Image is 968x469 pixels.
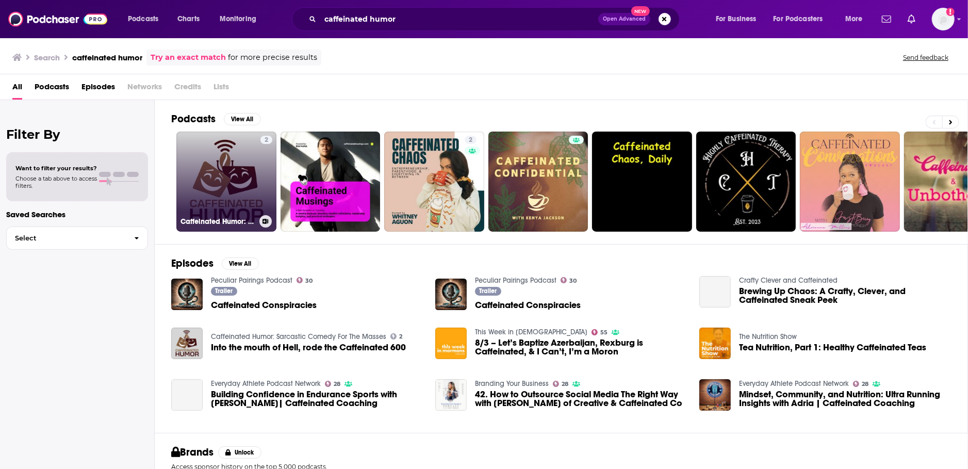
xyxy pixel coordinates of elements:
[739,287,951,304] a: Brewing Up Chaos: A Crafty, Clever, and Caffeinated Sneak Peek
[904,10,920,28] a: Show notifications dropdown
[176,132,276,232] a: 2Caffeinated Humor: Sarcastic Comedy For The Masses
[302,7,690,31] div: Search podcasts, credits, & more...
[932,8,955,30] span: Logged in as MTriantPPC
[35,78,69,100] a: Podcasts
[305,279,313,283] span: 30
[699,328,731,359] img: Tea Nutrition, Part 1: Healthy Caffeinated Teas
[435,328,467,359] img: 8/3 – Let’s Baptize Azerbaijan, Rexburg is Caffeinated, & I Can’t, I’m a Moron
[15,165,97,172] span: Want to filter your results?
[215,288,233,294] span: Trailer
[774,12,823,26] span: For Podcasters
[211,301,317,310] a: Caffeinated Conspiracies
[475,328,587,336] a: This Week in Mormons
[699,379,731,411] img: Mindset, Community, and Nutrition: Ultra Running Insights with Adria | Caffeinated Coaching
[716,12,757,26] span: For Business
[260,136,272,144] a: 2
[435,379,467,411] img: 42. How to Outsource Social Media The Right Way with Savannah Dickey of Creative & Caffeinated Co
[739,390,951,408] a: Mindset, Community, and Nutrition: Ultra Running Insights with Adria | Caffeinated Coaching
[121,11,172,27] button: open menu
[739,276,838,285] a: Crafty Clever and Caffeinated
[739,332,797,341] a: The Nutrition Show
[878,10,895,28] a: Show notifications dropdown
[475,379,549,388] a: Branding Your Business
[220,12,256,26] span: Monitoring
[631,6,650,16] span: New
[709,11,769,27] button: open menu
[475,338,687,356] a: 8/3 – Let’s Baptize Azerbaijan, Rexburg is Caffeinated, & I Can’t, I’m a Moron
[15,175,97,189] span: Choose a tab above to access filters.
[127,78,162,100] span: Networks
[151,52,226,63] a: Try an exact match
[475,390,687,408] span: 42. How to Outsource Social Media The Right Way with [PERSON_NAME] of Creative & Caffeinated Co
[845,12,863,26] span: More
[900,53,951,62] button: Send feedback
[171,257,259,270] a: EpisodesView All
[334,382,340,386] span: 28
[297,277,313,283] a: 30
[6,127,148,142] h2: Filter By
[211,390,423,408] span: Building Confidence in Endurance Sports with [PERSON_NAME]| Caffeinated Coaching
[562,382,568,386] span: 28
[228,52,317,63] span: for more precise results
[211,379,321,388] a: Everyday Athlete Podcast Network
[862,382,868,386] span: 28
[128,12,158,26] span: Podcasts
[553,381,569,387] a: 28
[34,53,60,62] h3: Search
[211,343,406,352] span: Into the mouth of Hell, rode the Caffeinated 600
[211,390,423,408] a: Building Confidence in Endurance Sports with Adina O'Neill| Caffeinated Coaching
[465,136,477,144] a: 2
[475,301,581,310] a: Caffeinated Conspiracies
[211,332,386,341] a: Caffeinated Humor: Sarcastic Comedy For The Masses
[946,8,955,16] svg: Add a profile image
[399,334,402,339] span: 2
[569,279,577,283] span: 30
[739,343,926,352] a: Tea Nutrition, Part 1: Healthy Caffeinated Teas
[739,379,849,388] a: Everyday Athlete Podcast Network
[838,11,876,27] button: open menu
[171,11,206,27] a: Charts
[853,381,869,387] a: 28
[6,209,148,219] p: Saved Searches
[81,78,115,100] a: Episodes
[932,8,955,30] button: Show profile menu
[177,12,200,26] span: Charts
[174,78,201,100] span: Credits
[171,112,261,125] a: PodcastsView All
[603,17,646,22] span: Open Advanced
[320,11,598,27] input: Search podcasts, credits, & more...
[171,328,203,359] a: Into the mouth of Hell, rode the Caffeinated 600
[598,13,650,25] button: Open AdvancedNew
[8,9,107,29] a: Podchaser - Follow, Share and Rate Podcasts
[699,276,731,308] a: Brewing Up Chaos: A Crafty, Clever, and Caffeinated Sneak Peek
[600,330,608,335] span: 55
[171,379,203,411] a: Building Confidence in Endurance Sports with Adina O'Neill| Caffeinated Coaching
[390,333,403,339] a: 2
[12,78,22,100] a: All
[767,11,838,27] button: open menu
[435,279,467,310] img: Caffeinated Conspiracies
[171,257,214,270] h2: Episodes
[181,217,255,226] h3: Caffeinated Humor: Sarcastic Comedy For The Masses
[265,135,268,145] span: 2
[212,11,270,27] button: open menu
[72,53,142,62] h3: caffeinated humor
[561,277,577,283] a: 30
[211,276,292,285] a: Peculiar Pairings Podcast
[171,279,203,310] img: Caffeinated Conspiracies
[475,390,687,408] a: 42. How to Outsource Social Media The Right Way with Savannah Dickey of Creative & Caffeinated Co
[171,112,216,125] h2: Podcasts
[218,446,262,459] button: Unlock
[224,113,261,125] button: View All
